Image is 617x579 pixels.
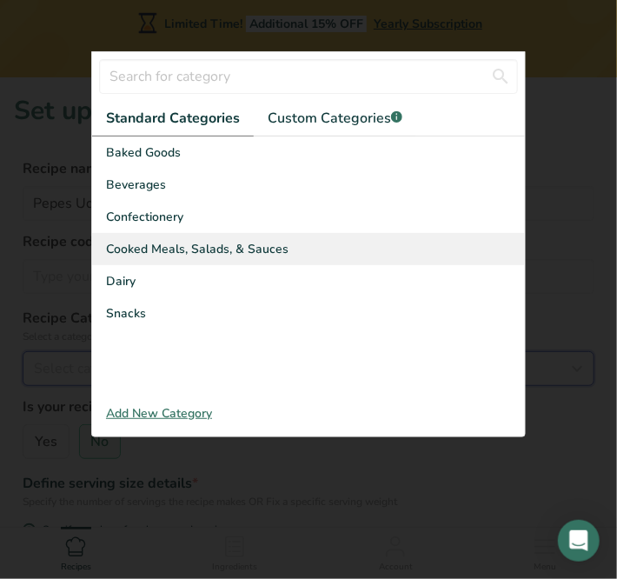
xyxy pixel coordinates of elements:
span: Standard Categories [106,108,240,129]
span: Dairy [106,272,136,290]
span: Cooked Meals, Salads, & Sauces [106,240,289,258]
span: Custom Categories [268,108,402,129]
input: Search for category [99,59,518,94]
div: Add New Category [92,404,525,423]
span: Confectionery [106,208,183,226]
span: Snacks [106,304,146,323]
div: Open Intercom Messenger [558,520,600,562]
span: Beverages [106,176,166,194]
span: Baked Goods [106,143,181,162]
